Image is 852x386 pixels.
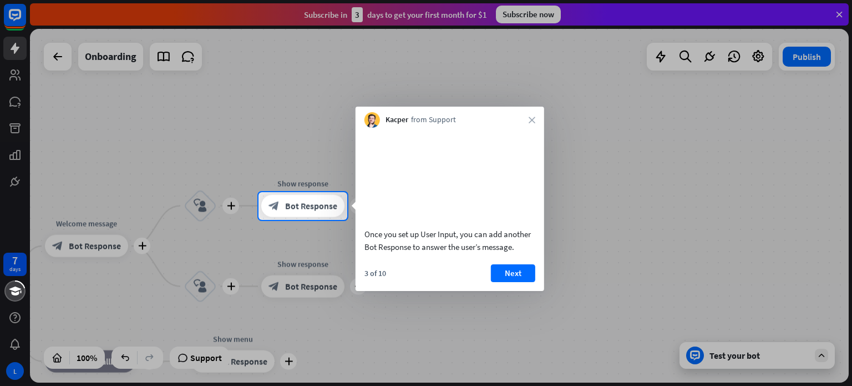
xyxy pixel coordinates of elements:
[268,200,280,212] i: block_bot_response
[491,264,535,282] button: Next
[411,114,456,126] span: from Support
[364,268,386,278] div: 3 of 10
[529,117,535,123] i: close
[9,4,42,38] button: Open LiveChat chat widget
[364,228,535,253] div: Once you set up User Input, you can add another Bot Response to answer the user’s message.
[386,114,408,126] span: Kacper
[285,200,337,212] span: Bot Response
